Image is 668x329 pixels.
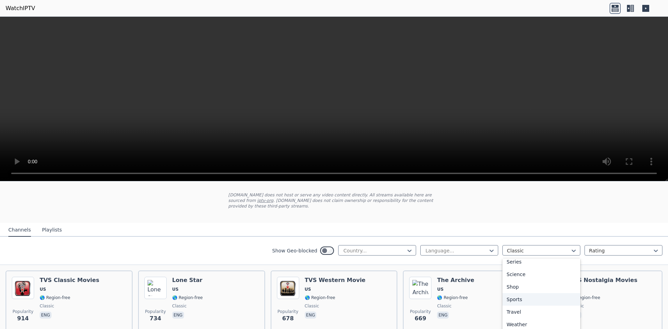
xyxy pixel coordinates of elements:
div: Science [502,268,580,281]
button: Playlists [42,224,62,237]
span: 🌎 Region-free [40,295,70,300]
h6: The Archive [437,277,474,284]
span: 🌎 Region-free [437,295,468,300]
h6: TVS Western Movie [305,277,366,284]
span: 🌎 Region-free [172,295,203,300]
img: TVS Western Movie [277,277,299,299]
p: eng [437,312,449,319]
span: 734 [150,314,161,323]
span: classic [172,303,187,309]
p: eng [305,312,317,319]
span: US [437,287,443,292]
a: iptv-org [257,198,273,203]
img: TVS Classic Movies [12,277,34,299]
h6: TVS Classic Movies [40,277,99,284]
span: 678 [282,314,294,323]
img: Lone Star [144,277,167,299]
span: classic [437,303,452,309]
span: Popularity [13,309,33,314]
span: 914 [17,314,29,323]
div: Travel [502,306,580,318]
span: 669 [415,314,426,323]
span: US [40,287,46,292]
h6: TVS Nostalgia Movies [570,277,637,284]
p: eng [40,312,51,319]
a: WatchIPTV [6,4,35,13]
span: classic [40,303,54,309]
span: US [305,287,311,292]
div: Series [502,256,580,268]
span: 🌎 Region-free [570,295,600,300]
p: [DOMAIN_NAME] does not host or serve any video content directly. All streams available here are s... [228,192,440,209]
span: classic [305,303,319,309]
div: Sports [502,293,580,306]
label: Show Geo-blocked [272,247,317,254]
img: The Archive [409,277,431,299]
p: eng [172,312,184,319]
span: Popularity [410,309,431,314]
button: Channels [8,224,31,237]
h6: Lone Star [172,277,203,284]
span: 🌎 Region-free [305,295,335,300]
span: Popularity [278,309,299,314]
div: Shop [502,281,580,293]
span: Popularity [145,309,166,314]
span: US [172,287,178,292]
